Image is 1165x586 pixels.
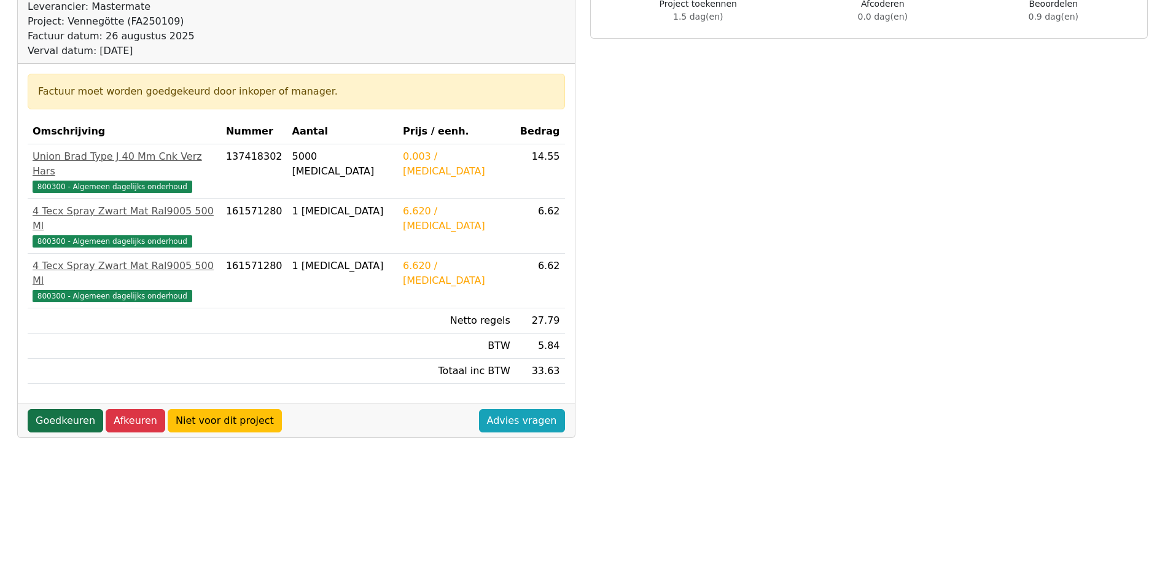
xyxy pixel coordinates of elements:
[515,199,565,254] td: 6.62
[287,119,398,144] th: Aantal
[221,199,287,254] td: 161571280
[403,149,510,179] div: 0.003 / [MEDICAL_DATA]
[33,259,216,303] a: 4 Tecx Spray Zwart Mat Ral9005 500 Ml800300 - Algemeen dagelijks onderhoud
[515,308,565,334] td: 27.79
[38,84,555,99] div: Factuur moet worden goedgekeurd door inkoper of manager.
[515,254,565,308] td: 6.62
[398,119,515,144] th: Prijs / eenh.
[221,144,287,199] td: 137418302
[33,149,216,179] div: Union Brad Type J 40 Mm Cnk Verz Hars
[28,44,195,58] div: Verval datum: [DATE]
[33,204,216,233] div: 4 Tecx Spray Zwart Mat Ral9005 500 Ml
[28,409,103,432] a: Goedkeuren
[33,259,216,288] div: 4 Tecx Spray Zwart Mat Ral9005 500 Ml
[221,119,287,144] th: Nummer
[1029,12,1078,21] span: 0.9 dag(en)
[515,144,565,199] td: 14.55
[28,119,221,144] th: Omschrijving
[168,409,282,432] a: Niet voor dit project
[398,308,515,334] td: Netto regels
[515,334,565,359] td: 5.84
[858,12,908,21] span: 0.0 dag(en)
[515,119,565,144] th: Bedrag
[292,149,393,179] div: 5000 [MEDICAL_DATA]
[673,12,723,21] span: 1.5 dag(en)
[398,334,515,359] td: BTW
[479,409,565,432] a: Advies vragen
[33,204,216,248] a: 4 Tecx Spray Zwart Mat Ral9005 500 Ml800300 - Algemeen dagelijks onderhoud
[292,259,393,273] div: 1 [MEDICAL_DATA]
[28,29,195,44] div: Factuur datum: 26 augustus 2025
[292,204,393,219] div: 1 [MEDICAL_DATA]
[403,204,510,233] div: 6.620 / [MEDICAL_DATA]
[33,290,192,302] span: 800300 - Algemeen dagelijks onderhoud
[33,181,192,193] span: 800300 - Algemeen dagelijks onderhoud
[221,254,287,308] td: 161571280
[106,409,165,432] a: Afkeuren
[398,359,515,384] td: Totaal inc BTW
[33,149,216,193] a: Union Brad Type J 40 Mm Cnk Verz Hars800300 - Algemeen dagelijks onderhoud
[403,259,510,288] div: 6.620 / [MEDICAL_DATA]
[515,359,565,384] td: 33.63
[28,14,195,29] div: Project: Vennegötte (FA250109)
[33,235,192,248] span: 800300 - Algemeen dagelijks onderhoud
